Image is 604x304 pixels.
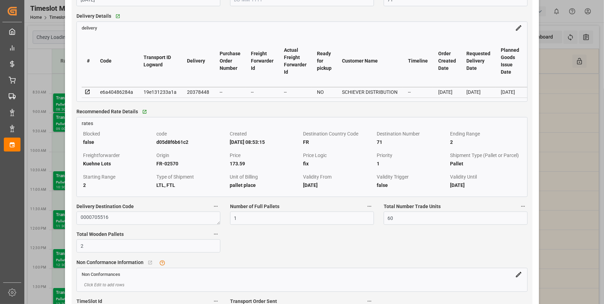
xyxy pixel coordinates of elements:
th: Purchase Order Number [214,35,246,87]
span: Non Conformance Information [76,259,144,266]
div: Freightforwarder [83,151,154,159]
div: Shipment Type (Pallet or Parcel) [450,151,521,159]
div: LTL, FTL [156,181,227,189]
div: Destination Country Code [303,130,374,138]
div: Blocked [83,130,154,138]
th: Freight Forwarder Id [246,35,279,87]
div: [DATE] [466,88,490,96]
div: 2 [83,181,154,189]
button: Total Number Trade Units [519,202,528,211]
th: Requested Delivery Date [461,35,496,87]
div: 19e131233a1a [144,88,177,96]
div: -- [284,88,307,96]
th: Planned Goods Issue Date [496,35,524,87]
a: Non Conformances [82,271,120,277]
div: [DATE] [438,88,456,96]
div: false [377,181,448,189]
th: Customer Name [337,35,403,87]
button: Total Wooden Pallets [211,230,220,239]
div: Ending Range [450,130,521,138]
div: NO [317,88,332,96]
div: -- [220,88,240,96]
th: Ready for pickup [312,35,337,87]
span: Number of Full Pallets [230,203,279,210]
div: 1 [377,159,448,168]
th: Timeline [403,35,433,87]
div: 71 [377,138,448,146]
span: Total Number Trade Units [384,203,441,210]
div: Type of Shipment [156,173,227,181]
div: Validity From [303,173,374,181]
div: Kuehne Lots [83,159,154,168]
div: [DATE] [501,88,519,96]
div: Origin [156,151,227,159]
span: Delivery Details [76,13,111,20]
div: Pallet [450,159,521,168]
th: Transport ID Logward [138,35,182,87]
button: Delivery Destination Code [211,202,220,211]
span: Non Conformances [82,272,120,277]
div: Starting Range [83,173,154,181]
div: Unit of Billing [230,173,301,181]
div: -- [408,88,428,96]
div: Price [230,151,301,159]
div: false [83,138,154,146]
div: [DATE] [303,181,374,189]
a: delivery [82,25,97,31]
a: rates [77,117,527,127]
div: Validity Trigger [377,173,448,181]
span: rates [82,121,93,126]
th: Actual Goods Issue Date [524,35,549,87]
div: code [156,130,227,138]
div: Priority [377,151,448,159]
div: [DATE] [450,181,521,189]
div: Price Logic [303,151,374,159]
div: 173.59 [230,159,301,168]
span: Total Wooden Pallets [76,231,124,238]
button: Number of Full Pallets [365,202,374,211]
span: Recommended Rate Details [76,108,138,115]
div: SCHIEVER DISTRIBUTION [342,88,398,96]
th: Order Created Date [433,35,461,87]
div: FR-02570 [156,159,227,168]
th: # [82,35,95,87]
div: Created [230,130,301,138]
div: FR [303,138,374,146]
div: pallet place [230,181,301,189]
textarea: 0000705516 [76,212,220,225]
div: Validity Until [450,173,521,181]
span: Delivery Destination Code [76,203,134,210]
div: fix [303,159,374,168]
div: 2 [450,138,521,146]
th: Code [95,35,138,87]
div: Destination Number [377,130,448,138]
div: d05d8f6b61c2 [156,138,227,146]
th: Actual Freight Forwarder Id [279,35,312,87]
th: Delivery [182,35,214,87]
div: -- [251,88,274,96]
div: 20378448 [187,88,209,96]
div: [DATE] 08:53:15 [230,138,301,146]
div: e6a40486284a [100,88,133,96]
span: Click Edit to add rows [84,282,124,288]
